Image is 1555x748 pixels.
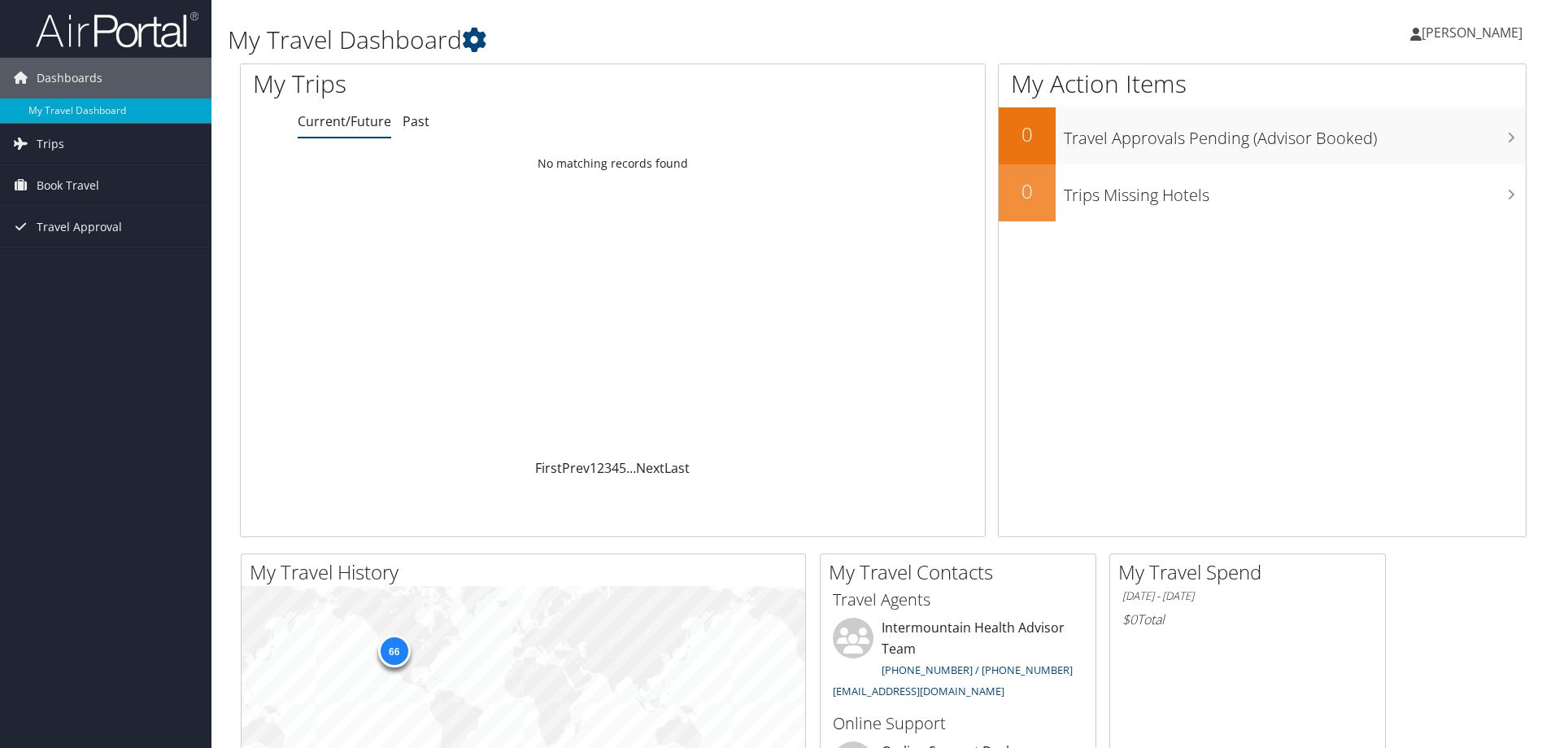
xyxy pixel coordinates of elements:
[1118,558,1385,586] h2: My Travel Spend
[37,207,122,247] span: Travel Approval
[882,663,1073,677] a: [PHONE_NUMBER] / [PHONE_NUMBER]
[833,712,1083,735] h3: Online Support
[1422,24,1522,42] span: [PERSON_NAME]
[999,107,1526,164] a: 0Travel Approvals Pending (Advisor Booked)
[228,23,1102,57] h1: My Travel Dashboard
[636,459,664,477] a: Next
[825,618,1091,705] li: Intermountain Health Advisor Team
[999,67,1526,101] h1: My Action Items
[250,558,805,586] h2: My Travel History
[833,684,1004,698] a: [EMAIL_ADDRESS][DOMAIN_NAME]
[829,558,1095,586] h2: My Travel Contacts
[1122,610,1373,628] h6: Total
[612,459,619,477] a: 4
[37,124,64,164] span: Trips
[1064,119,1526,150] h3: Travel Approvals Pending (Advisor Booked)
[1122,588,1373,604] h6: [DATE] - [DATE]
[664,459,690,477] a: Last
[37,165,99,206] span: Book Travel
[298,112,391,130] a: Current/Future
[999,177,1056,205] h2: 0
[999,164,1526,221] a: 0Trips Missing Hotels
[590,459,597,477] a: 1
[619,459,626,477] a: 5
[37,58,102,98] span: Dashboards
[377,635,410,667] div: 66
[403,112,429,130] a: Past
[597,459,604,477] a: 2
[36,11,198,49] img: airportal-logo.png
[833,588,1083,611] h3: Travel Agents
[253,67,663,101] h1: My Trips
[241,149,985,178] td: No matching records found
[999,120,1056,148] h2: 0
[535,459,562,477] a: First
[1410,8,1539,57] a: [PERSON_NAME]
[562,459,590,477] a: Prev
[604,459,612,477] a: 3
[626,459,636,477] span: …
[1064,176,1526,207] h3: Trips Missing Hotels
[1122,610,1137,628] span: $0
